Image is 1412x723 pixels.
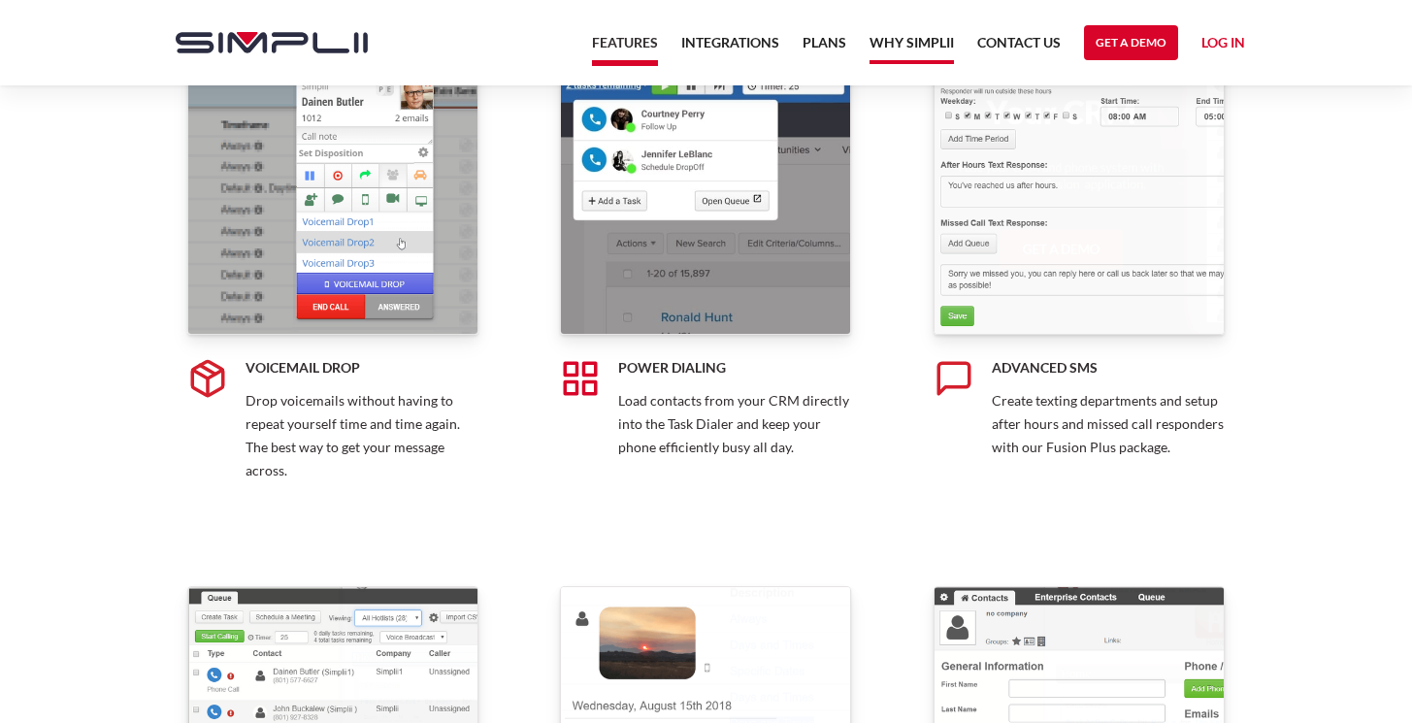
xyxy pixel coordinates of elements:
h5: Voicemail Drop [246,358,478,378]
a: Advanced SMSCreate texting departments and setup after hours and missed call responders with our ... [934,44,1225,505]
a: Plans [803,31,846,66]
p: Create texting departments and setup after hours and missed call responders with our Fusion Plus ... [992,389,1225,459]
a: Features [592,31,658,66]
p: Load contacts from your CRM directly into the Task Dialer and keep your phone efficiently busy al... [618,389,851,459]
img: Simplii [176,32,368,53]
a: Power DialingLoad contacts from your CRM directly into the Task Dialer and keep your phone effici... [560,44,851,505]
a: Get a Demo [1084,25,1178,60]
h5: Power Dialing [618,358,851,378]
a: Integrations [681,31,779,66]
a: Log in [1201,31,1245,60]
a: Voicemail DropDrop voicemails without having to repeat yourself time and time again. The best way... [187,44,478,505]
a: Contact US [977,31,1061,66]
h5: Advanced SMS [992,358,1225,378]
a: Why Simplii [870,31,954,64]
p: Drop voicemails without having to repeat yourself time and time again. The best way to get your m... [246,389,478,482]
